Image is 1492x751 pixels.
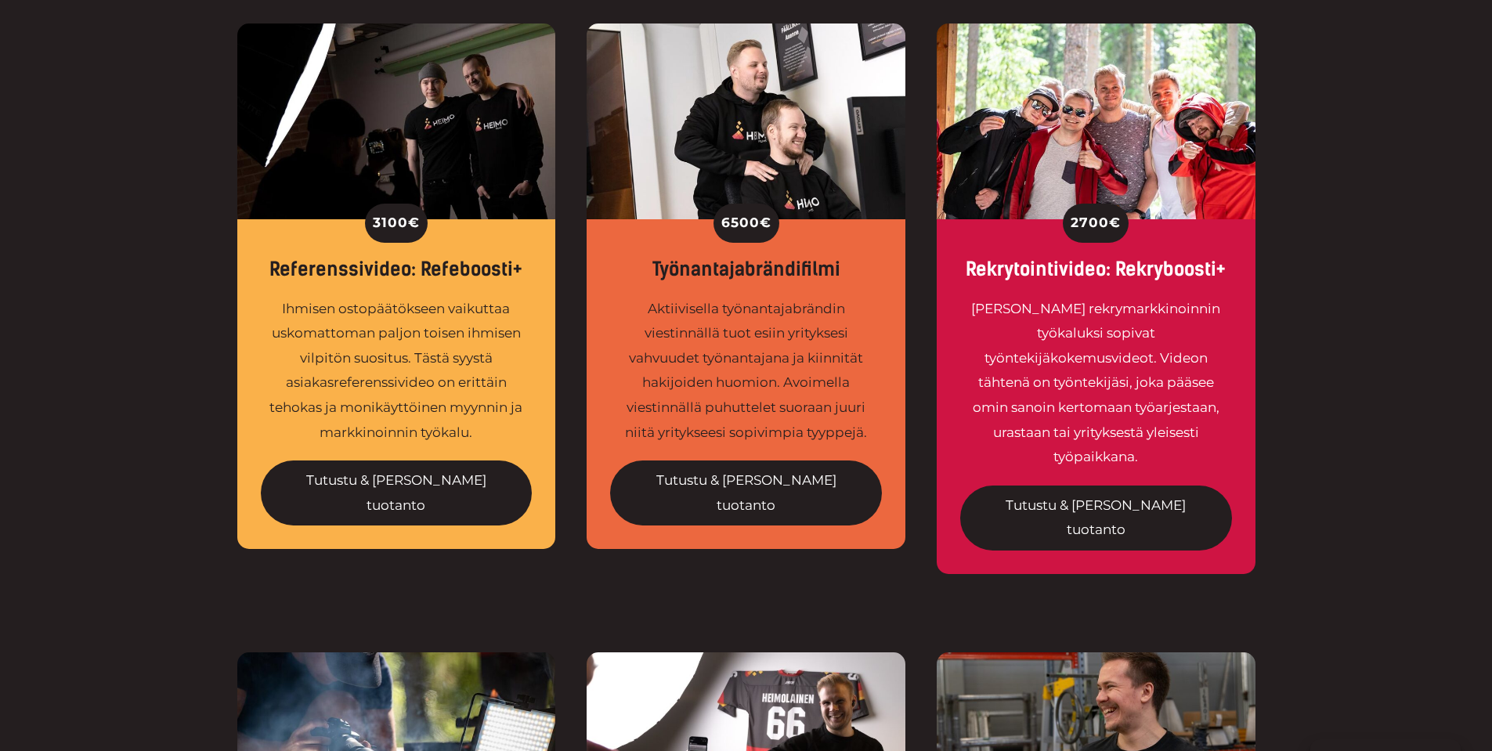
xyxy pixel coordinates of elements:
div: Aktiivisella työnantajabrändin viestinnällä tuot esiin yrityksesi vahvuudet työnantajana ja kiinn... [610,297,882,445]
a: Tutustu & [PERSON_NAME] tuotanto [261,460,533,525]
div: [PERSON_NAME] rekrymarkkinoinnin työkaluksi sopivat työntekijäkokemusvideot. Videon tähtenä on ty... [960,297,1232,470]
div: 2700 [1063,204,1129,243]
div: 3100 [365,204,428,243]
div: 6500 [713,204,779,243]
img: Rekryvideo päästää työntekijäsi valokeilaan. [937,23,1255,219]
a: Tutustu & [PERSON_NAME] tuotanto [610,460,882,525]
div: Työnantajabrändifilmi [610,258,882,281]
div: Ihmisen ostopäätökseen vaikuttaa uskomattoman paljon toisen ihmisen vilpitön suositus. Tästä syys... [261,297,533,445]
span: € [760,211,771,236]
div: Rekrytointivideo: Rekryboosti+ [960,258,1232,281]
div: Referenssivideo: Refeboosti+ [261,258,533,281]
span: € [408,211,420,236]
a: Tutustu & [PERSON_NAME] tuotanto [960,486,1232,551]
span: € [1109,211,1121,236]
img: Työnantajabrändi ja sen viestintä sujuu videoilla. [587,23,905,219]
img: Referenssivideo on myynnin työkalu. [237,23,556,219]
